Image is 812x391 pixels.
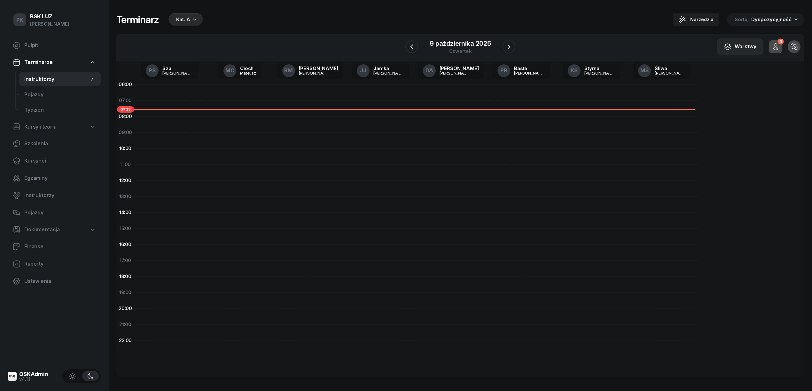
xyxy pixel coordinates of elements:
button: 3 [769,40,782,53]
a: JJJamka[PERSON_NAME] [352,62,409,79]
a: Finanse [8,239,101,254]
div: Śliwa [655,66,685,71]
div: 08:00 [116,108,134,124]
div: 16:00 [116,236,134,252]
div: 21:00 [116,316,134,332]
a: Szkolenia [8,136,101,151]
span: Narzędzia [690,16,714,23]
div: Kat. A [176,16,190,23]
span: Dokumentacja [24,226,60,234]
span: Finanse [24,243,96,251]
div: 11:00 [116,156,134,172]
div: 12:00 [116,172,134,188]
div: BSK LUZ [30,14,69,19]
a: Instruktorzy [8,188,101,203]
a: PBBasta[PERSON_NAME] [492,62,550,79]
div: [PERSON_NAME] [440,71,470,75]
span: Dyspozycyjność [751,16,792,22]
div: 10:00 [116,140,134,156]
a: Kursanci [8,153,101,169]
div: Styrna [584,66,615,71]
div: OSKAdmin [19,371,48,377]
div: Warstwy [724,43,756,51]
div: [PERSON_NAME] [440,66,479,71]
div: 13:00 [116,188,134,204]
div: 9 października 2025 [430,40,491,47]
span: Ustawienia [24,277,96,285]
span: Kursy i teoria [24,123,57,131]
a: Tydzień [19,102,101,118]
a: Terminarze [8,55,101,70]
div: [PERSON_NAME] [655,71,685,75]
img: logo-xs@2x.png [8,372,17,381]
div: 14:00 [116,204,134,220]
div: czwartek [430,49,491,53]
span: Szkolenia [24,140,96,148]
div: [PERSON_NAME] [299,71,330,75]
span: RM [284,68,293,73]
a: Ustawienia [8,274,101,289]
div: Mateusz [240,71,256,75]
span: Tydzień [24,106,96,114]
a: Egzaminy [8,171,101,186]
span: PS [149,68,156,73]
span: 07:33 [117,106,134,113]
div: 3 [777,39,784,45]
a: Kursy i teoria [8,120,101,134]
span: DA [426,68,433,73]
span: Terminarze [24,58,52,67]
span: Pojazdy [24,91,96,99]
span: Raporty [24,260,96,268]
span: Pojazdy [24,209,96,217]
div: [PERSON_NAME] [162,71,193,75]
div: [PERSON_NAME] [514,71,545,75]
div: [PERSON_NAME] [584,71,615,75]
span: Sortuj [735,15,750,24]
span: PB [500,68,507,73]
span: Egzaminy [24,174,96,182]
div: 20:00 [116,300,134,316]
div: 18:00 [116,268,134,284]
span: MC [225,68,235,73]
div: [PERSON_NAME] [373,71,404,75]
div: Jamka [373,66,404,71]
span: JJ [360,68,366,73]
button: Warstwy [717,38,763,55]
a: MCCiochMateusz [218,62,261,79]
div: 17:00 [116,252,134,268]
div: Szul [162,66,193,71]
a: Pulpit [8,38,101,53]
div: Cioch [240,66,256,71]
span: Instruktorzy [24,191,96,200]
button: Narzędzia [673,13,719,26]
a: Dokumentacja [8,222,101,237]
div: 22:00 [116,332,134,348]
a: Pojazdy [8,205,101,220]
div: 06:00 [116,76,134,92]
div: Basta [514,66,545,71]
span: MŚ [640,68,649,73]
a: Raporty [8,256,101,272]
a: Instruktorzy [19,72,101,87]
a: RM[PERSON_NAME][PERSON_NAME] [277,62,343,79]
div: 09:00 [116,124,134,140]
span: Instruktorzy [24,75,89,84]
span: Kursanci [24,157,96,165]
div: 19:00 [116,284,134,300]
div: [PERSON_NAME] [299,66,338,71]
div: v4.1.1 [19,377,48,381]
div: 07:00 [116,92,134,108]
button: Kat. A [167,13,203,26]
span: Pulpit [24,41,96,50]
span: PK [16,17,24,23]
button: Sortuj Dyspozycyjność [727,13,804,26]
a: MŚŚliwa[PERSON_NAME] [633,62,691,79]
a: KSStyrna[PERSON_NAME] [563,62,620,79]
h1: Terminarz [116,14,159,25]
a: PSSzul[PERSON_NAME] [141,62,198,79]
a: DA[PERSON_NAME][PERSON_NAME] [418,62,484,79]
span: KS [571,68,578,73]
div: [PERSON_NAME] [30,20,69,28]
a: Pojazdy [19,87,101,102]
div: 15:00 [116,220,134,236]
